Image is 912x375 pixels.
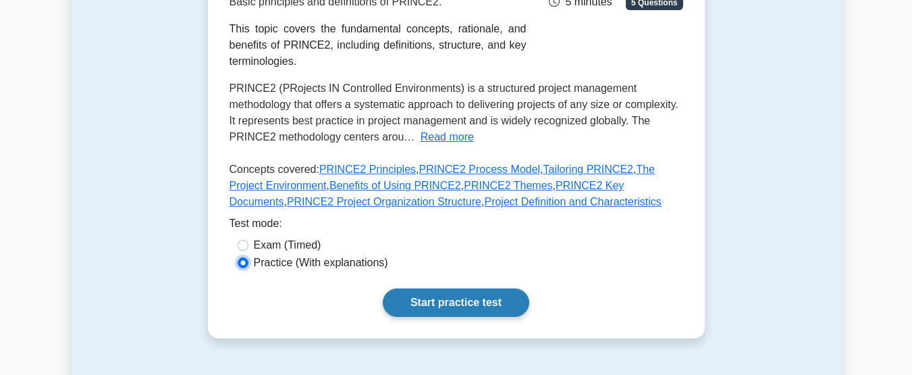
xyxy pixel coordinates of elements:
[383,289,529,317] a: Start practice test
[329,180,461,191] a: Benefits of Using PRINCE2
[230,21,527,70] div: This topic covers the fundamental concepts, rationale, and benefits of PRINCE2, including definit...
[543,164,633,175] a: Tailoring PRINCE2
[464,180,552,191] a: PRINCE2 Themes
[230,161,683,216] p: Concepts covered: , , , , , , , ,
[484,196,661,207] a: Project Definition and Characteristics
[254,237,321,253] label: Exam (Timed)
[319,164,416,175] a: PRINCE2 Principles
[230,164,655,191] a: The Project Environment
[287,196,481,207] a: PRINCE2 Project Organization Structure
[254,255,388,271] label: Practice (With explanations)
[419,164,541,175] a: PRINCE2 Process Model
[230,82,679,143] span: PRINCE2 (PRojects IN Controlled Environments) is a structured project management methodology that...
[421,129,474,145] button: Read more
[230,216,683,237] div: Test mode:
